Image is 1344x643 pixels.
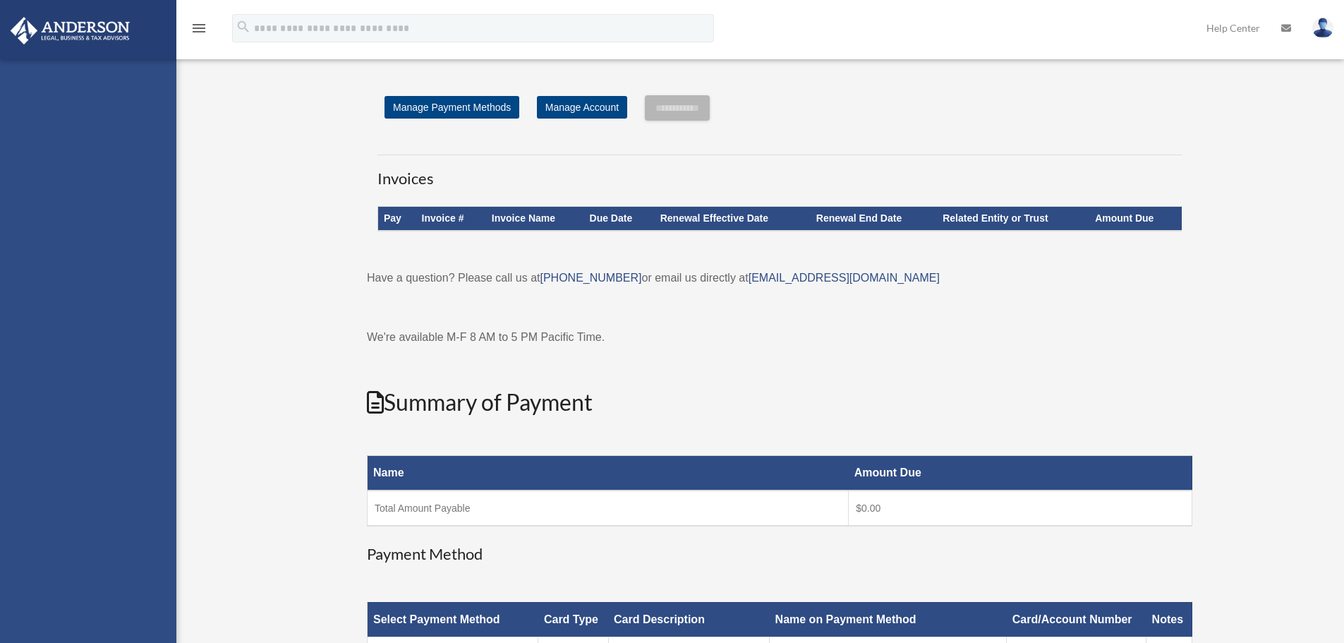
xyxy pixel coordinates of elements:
td: Total Amount Payable [368,491,849,526]
th: Renewal End Date [811,207,937,231]
th: Amount Due [1089,207,1181,231]
th: Notes [1146,602,1192,637]
a: menu [190,25,207,37]
th: Due Date [584,207,655,231]
th: Name on Payment Method [770,602,1007,637]
th: Card Description [608,602,770,637]
p: We're available M-F 8 AM to 5 PM Pacific Time. [367,327,1192,347]
img: Anderson Advisors Platinum Portal [6,17,134,44]
th: Invoice # [416,207,486,231]
th: Card/Account Number [1007,602,1146,637]
a: [PHONE_NUMBER] [540,272,641,284]
i: menu [190,20,207,37]
h3: Payment Method [367,543,1192,565]
a: Manage Account [537,96,627,119]
a: [EMAIL_ADDRESS][DOMAIN_NAME] [749,272,940,284]
th: Amount Due [849,456,1192,491]
th: Name [368,456,849,491]
th: Pay [378,207,416,231]
i: search [236,19,251,35]
h3: Invoices [377,155,1182,190]
th: Renewal Effective Date [655,207,811,231]
td: $0.00 [849,491,1192,526]
th: Invoice Name [486,207,584,231]
a: Manage Payment Methods [385,96,519,119]
th: Related Entity or Trust [937,207,1089,231]
img: User Pic [1312,18,1333,38]
th: Card Type [538,602,608,637]
h2: Summary of Payment [367,387,1192,419]
p: Have a question? Please call us at or email us directly at [367,268,1192,288]
th: Select Payment Method [368,602,538,637]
